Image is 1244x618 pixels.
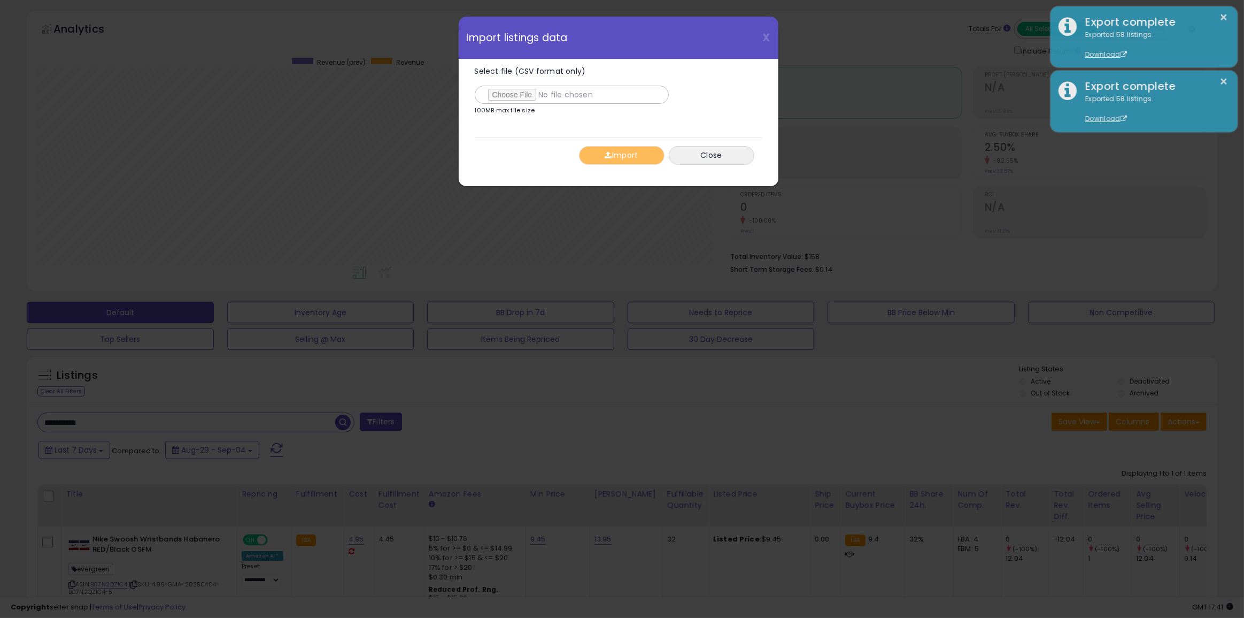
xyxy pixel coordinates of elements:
[1077,14,1230,30] div: Export complete
[1077,30,1230,60] div: Exported 58 listings.
[1077,94,1230,124] div: Exported 58 listings.
[1077,79,1230,94] div: Export complete
[763,30,770,45] span: X
[475,66,586,77] span: Select file (CSV format only)
[1220,11,1228,24] button: ×
[1220,75,1228,88] button: ×
[1085,50,1127,59] a: Download
[1085,114,1127,123] a: Download
[467,33,568,43] span: Import listings data
[475,108,535,113] p: 100MB max file size
[579,146,665,165] button: Import
[669,146,754,165] button: Close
